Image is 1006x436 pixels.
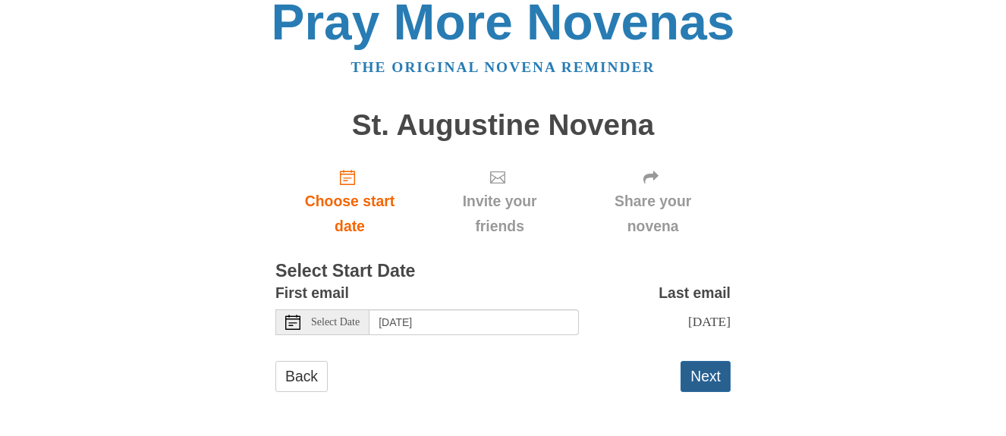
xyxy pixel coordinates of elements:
button: Next [681,361,731,392]
span: [DATE] [688,314,731,329]
div: Click "Next" to confirm your start date first. [424,156,575,246]
span: Share your novena [590,189,715,239]
div: Click "Next" to confirm your start date first. [575,156,731,246]
span: Invite your friends [439,189,560,239]
span: Select Date [311,317,360,328]
span: Choose start date [291,189,409,239]
h3: Select Start Date [275,262,731,281]
label: Last email [659,281,731,306]
a: The original novena reminder [351,59,655,75]
h1: St. Augustine Novena [275,109,731,142]
a: Choose start date [275,156,424,246]
a: Back [275,361,328,392]
label: First email [275,281,349,306]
